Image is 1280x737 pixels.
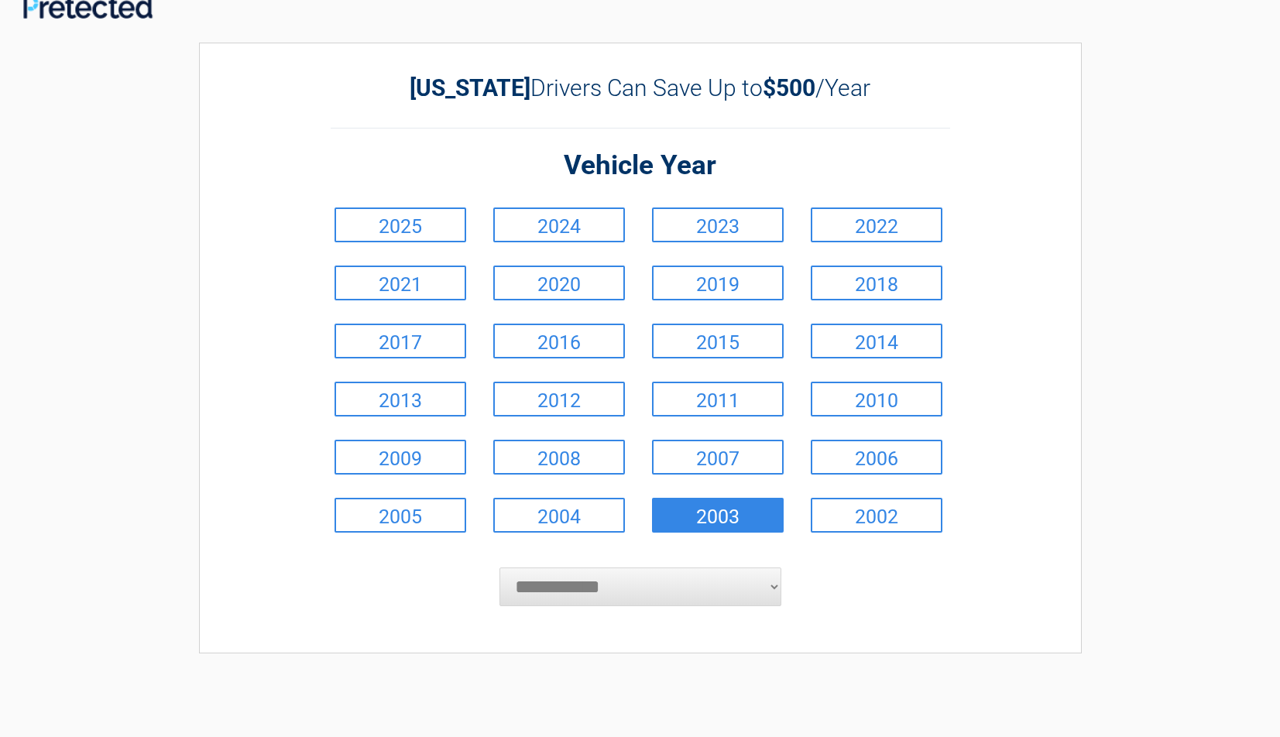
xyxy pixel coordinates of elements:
[652,382,784,416] a: 2011
[335,440,466,475] a: 2009
[331,148,950,184] h2: Vehicle Year
[652,207,784,242] a: 2023
[763,74,815,101] b: $500
[493,266,625,300] a: 2020
[811,266,942,300] a: 2018
[335,324,466,358] a: 2017
[811,498,942,533] a: 2002
[493,324,625,358] a: 2016
[811,440,942,475] a: 2006
[652,266,784,300] a: 2019
[335,207,466,242] a: 2025
[335,266,466,300] a: 2021
[811,382,942,416] a: 2010
[410,74,530,101] b: [US_STATE]
[811,324,942,358] a: 2014
[335,382,466,416] a: 2013
[335,498,466,533] a: 2005
[493,382,625,416] a: 2012
[493,498,625,533] a: 2004
[811,207,942,242] a: 2022
[652,498,784,533] a: 2003
[493,440,625,475] a: 2008
[652,324,784,358] a: 2015
[331,74,950,101] h2: Drivers Can Save Up to /Year
[493,207,625,242] a: 2024
[652,440,784,475] a: 2007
